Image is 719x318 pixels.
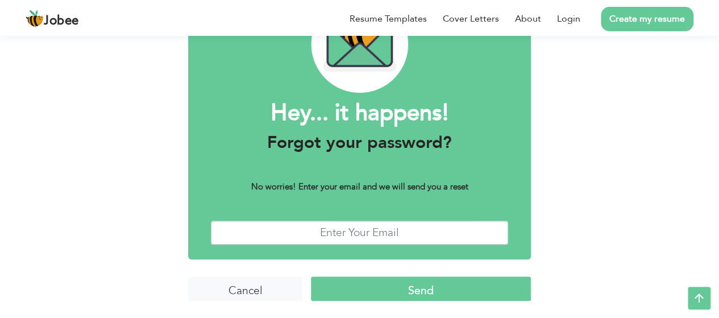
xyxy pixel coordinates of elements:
input: Send [311,276,531,301]
a: Cover Letters [443,12,499,26]
span: Jobee [44,15,79,27]
input: Cancel [188,276,302,301]
h1: Hey... it happens! [211,98,508,128]
b: No worries! Enter your email and we will send you a reset [251,181,468,192]
input: Enter Your Email [211,221,508,245]
a: About [515,12,541,26]
a: Resume Templates [350,12,427,26]
a: Login [557,12,580,26]
img: jobee.io [26,10,44,28]
h3: Forgot your password? [211,133,508,153]
a: Create my resume [601,7,693,31]
a: Jobee [26,10,79,28]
